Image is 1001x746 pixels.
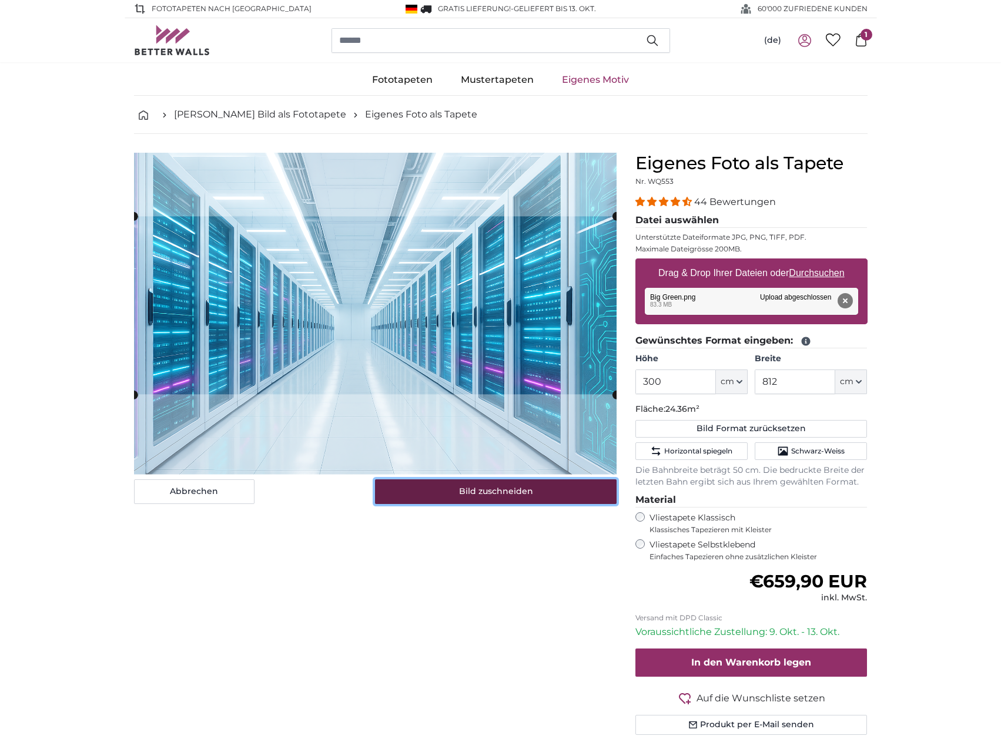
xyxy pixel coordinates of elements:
span: Einfaches Tapezieren ohne zusätzlichen Kleister [650,552,868,562]
button: Horizontal spiegeln [635,442,748,460]
span: Nr. WQ553 [635,177,674,186]
button: Produkt per E-Mail senden [635,715,868,735]
p: Die Bahnbreite beträgt 50 cm. Die bedruckte Breite der letzten Bahn ergibt sich aus Ihrem gewählt... [635,465,868,488]
legend: Material [635,493,868,508]
span: 44 Bewertungen [694,196,776,207]
h1: Eigenes Foto als Tapete [635,153,868,174]
button: cm [835,369,867,394]
span: 4.34 stars [635,196,694,207]
span: cm [721,376,734,388]
span: Horizontal spiegeln [664,446,732,456]
legend: Gewünschtes Format eingeben: [635,334,868,348]
div: inkl. MwSt. [749,592,867,604]
span: 60'000 ZUFRIEDENE KUNDEN [758,4,868,14]
u: Durchsuchen [789,268,844,278]
label: Höhe [635,353,748,365]
a: Eigenes Motiv [548,65,643,95]
img: Deutschland [406,5,417,14]
span: Auf die Wunschliste setzen [697,691,825,705]
legend: Datei auswählen [635,213,868,228]
span: Geliefert bis 13. Okt. [514,4,596,13]
a: [PERSON_NAME] Bild als Fototapete [174,107,346,122]
button: Abbrechen [134,479,255,504]
span: €659,90 EUR [749,570,867,592]
label: Drag & Drop Ihrer Dateien oder [654,261,849,285]
span: Schwarz-Weiss [791,446,845,456]
p: Fläche: [635,404,868,415]
span: 1 [861,29,872,41]
a: Fototapeten [358,65,447,95]
p: Versand mit DPD Classic [635,613,868,623]
span: GRATIS Lieferung! [438,4,511,13]
span: Fototapeten nach [GEOGRAPHIC_DATA] [152,4,312,14]
a: Mustertapeten [447,65,548,95]
button: Bild Format zurücksetzen [635,420,868,438]
p: Unterstützte Dateiformate JPG, PNG, TIFF, PDF. [635,233,868,242]
label: Vliestapete Selbstklebend [650,539,868,562]
span: cm [840,376,853,388]
button: cm [716,369,748,394]
span: 24.36m² [665,404,699,414]
button: (de) [755,30,791,51]
p: Voraussichtliche Zustellung: 9. Okt. - 13. Okt. [635,625,868,639]
a: Eigenes Foto als Tapete [365,107,477,122]
button: Auf die Wunschliste setzen [635,691,868,705]
label: Breite [755,353,867,365]
span: In den Warenkorb legen [691,657,811,668]
button: In den Warenkorb legen [635,648,868,677]
img: Betterwalls [134,25,210,55]
span: - [511,4,596,13]
p: Maximale Dateigrösse 200MB. [635,244,868,254]
label: Vliestapete Klassisch [650,512,858,535]
span: Klassisches Tapezieren mit Kleister [650,525,858,535]
button: Bild zuschneiden [375,479,617,504]
button: Schwarz-Weiss [755,442,867,460]
nav: breadcrumbs [134,96,868,134]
